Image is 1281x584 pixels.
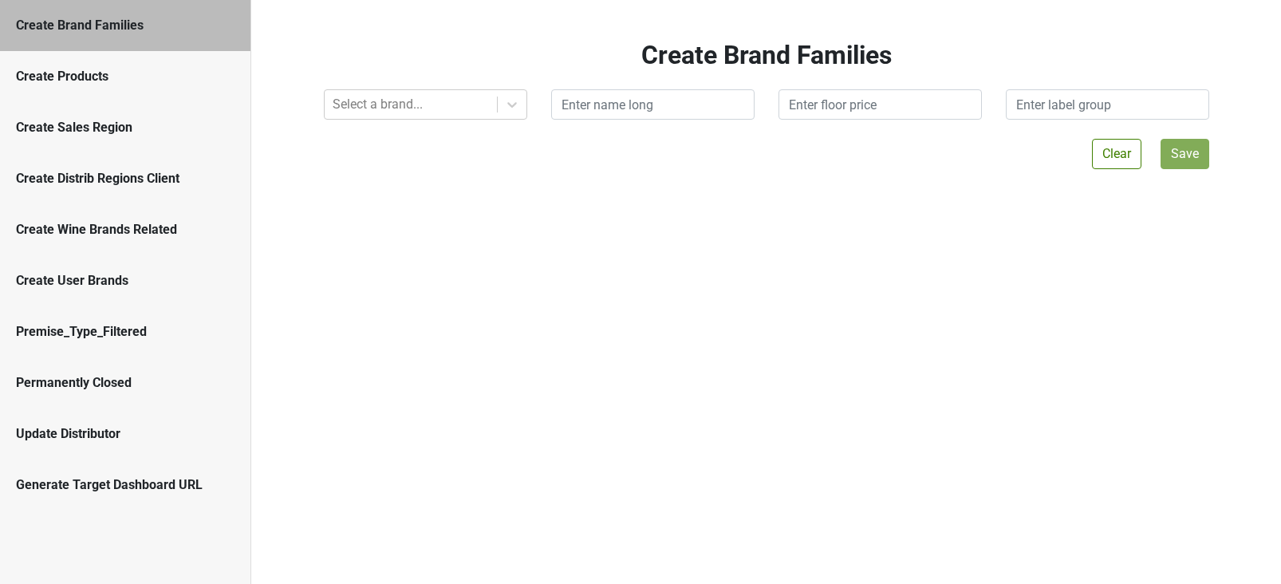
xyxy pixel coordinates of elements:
[1092,139,1141,169] button: Clear
[778,89,982,120] input: Enter floor price
[1161,139,1209,169] button: Save
[16,424,235,444] div: Update Distributor
[16,16,235,35] div: Create Brand Families
[1006,89,1209,120] input: Enter label group
[16,118,235,137] div: Create Sales Region
[16,67,235,86] div: Create Products
[551,89,755,120] input: Enter name long
[16,220,235,239] div: Create Wine Brands Related
[16,271,235,290] div: Create User Brands
[324,40,1209,70] h2: Create Brand Families
[16,169,235,188] div: Create Distrib Regions Client
[16,373,235,393] div: Permanently Closed
[16,475,235,495] div: Generate Target Dashboard URL
[16,322,235,341] div: Premise_Type_Filtered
